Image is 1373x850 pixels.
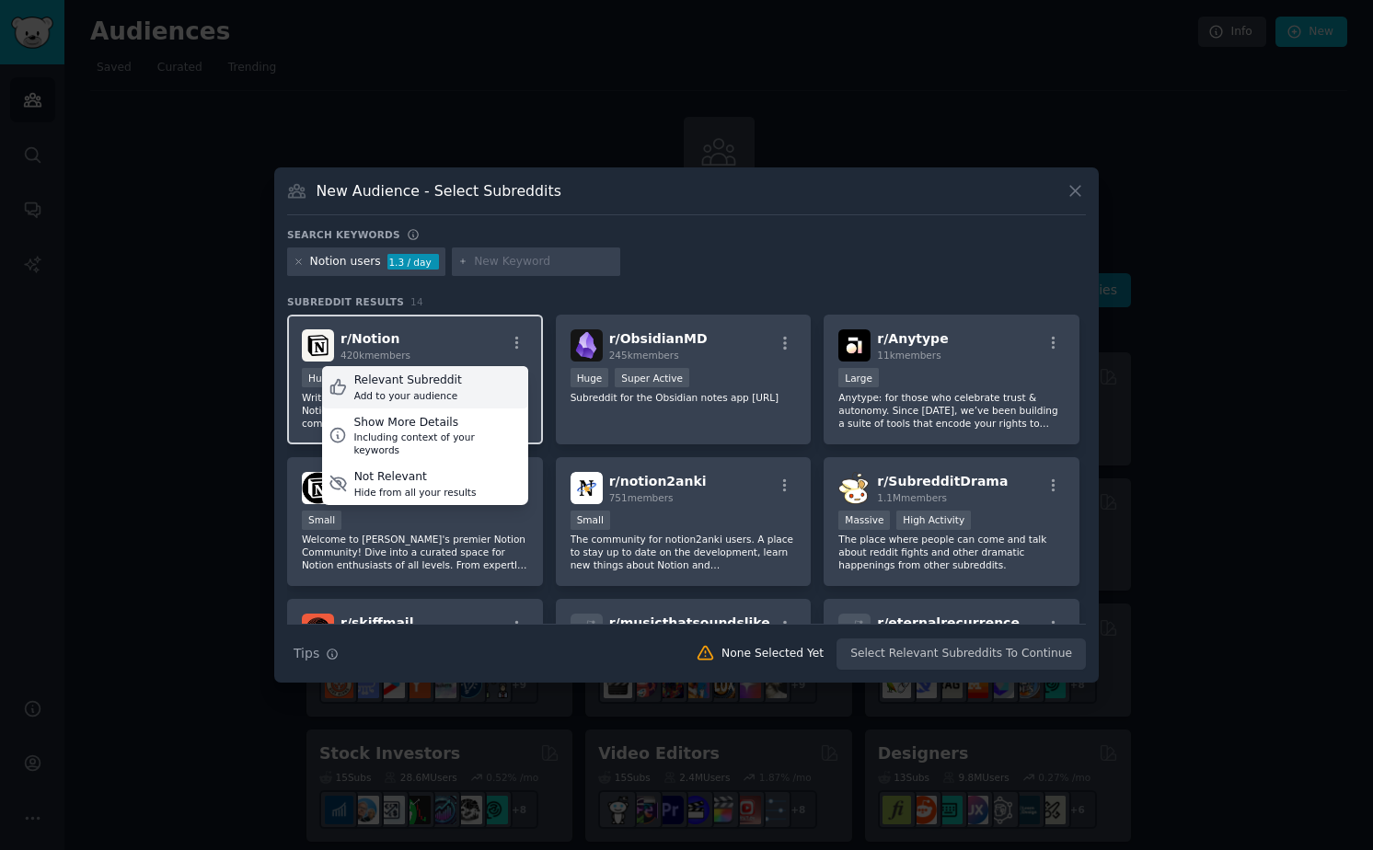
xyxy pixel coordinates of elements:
[302,533,528,571] p: Welcome to [PERSON_NAME]'s premier Notion Community! Dive into a curated space for Notion enthusi...
[571,533,797,571] p: The community for notion2anki users. A place to stay up to date on the development, learn new thi...
[310,254,381,270] div: Notion users
[474,254,614,270] input: New Keyword
[387,254,439,270] div: 1.3 / day
[571,472,603,504] img: notion2anki
[340,350,410,361] span: 420k members
[287,637,345,670] button: Tips
[838,368,879,387] div: Large
[877,492,947,503] span: 1.1M members
[354,469,477,486] div: Not Relevant
[838,329,871,362] img: Anytype
[354,486,477,499] div: Hide from all your results
[302,368,340,387] div: Huge
[340,331,399,346] span: r/ Notion
[571,511,610,530] div: Small
[609,474,707,488] span: r/ notion2anki
[410,296,423,307] span: 14
[721,646,824,662] div: None Selected Yet
[838,472,871,504] img: SubredditDrama
[615,368,689,387] div: Super Active
[609,331,708,346] span: r/ ObsidianMD
[302,614,334,646] img: skiffmail
[838,511,890,530] div: Massive
[287,295,404,308] span: Subreddit Results
[877,615,1020,630] span: r/ eternalrecurrence
[838,533,1065,571] p: The place where people can come and talk about reddit fights and other dramatic happenings from o...
[294,644,319,663] span: Tips
[302,329,334,362] img: Notion
[877,474,1008,488] span: r/ SubredditDrama
[317,181,561,201] h3: New Audience - Select Subreddits
[877,331,948,346] span: r/ Anytype
[571,368,609,387] div: Huge
[354,373,462,389] div: Relevant Subreddit
[302,511,341,530] div: Small
[571,391,797,404] p: Subreddit for the Obsidian notes app [URL]
[877,350,940,361] span: 11k members
[609,615,770,630] span: r/ musicthatsoundslike
[354,389,462,402] div: Add to your audience
[353,431,521,456] div: Including context of your keywords
[571,329,603,362] img: ObsidianMD
[302,391,528,430] p: Write, plan, collaborate, and get organized. Notion is all you need — in one tool. This community...
[353,415,521,431] div: Show More Details
[896,511,971,530] div: High Activity
[609,350,679,361] span: 245k members
[287,228,400,241] h3: Search keywords
[340,615,413,630] span: r/ skiffmail
[609,492,674,503] span: 751 members
[302,472,334,504] img: BestNotionTemplates
[838,391,1065,430] p: Anytype: for those who celebrate trust & autonomy. Since [DATE], we’ve been building a suite of t...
